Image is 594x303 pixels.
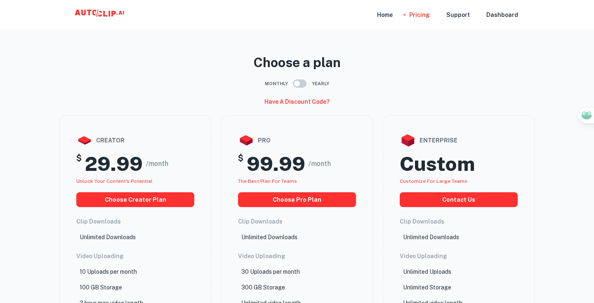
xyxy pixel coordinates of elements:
h6: Clip Downloads [238,217,356,226]
p: 30 Uploads per month [241,267,300,276]
button: Contact us [400,192,518,207]
h6: Video Uploading [238,252,356,261]
h2: 99.99 [247,152,305,176]
div: enterprise [400,132,518,149]
span: Yearly [312,80,329,87]
span: /month [146,159,168,169]
button: choose pro plan [238,192,356,207]
button: choose creator plan [76,192,194,207]
h6: Video Uploading [76,252,194,261]
p: 100 GB Storage [80,283,122,292]
h2: 29.99 [85,152,143,176]
p: 10 Uploads per month [80,267,137,276]
p: Unlimited Storage [403,283,451,292]
p: 300 GB Storage [241,283,285,292]
span: The best plan for teams [238,178,297,184]
p: Unlimited Downloads [241,233,297,242]
h6: Clip Downloads [76,217,194,226]
span: Monthly [265,80,288,87]
div: creator [76,132,194,149]
h5: $ [238,152,243,176]
button: Have a discount code? [261,95,333,109]
h6: Clip Downloads [400,217,518,226]
h5: $ [76,152,82,176]
div: pro [238,132,356,149]
h2: Custom [400,152,475,176]
span: Customize for large teams [400,178,467,184]
p: Unlimited Downloads [80,233,136,242]
p: Unlimited Uploads [403,267,451,276]
span: /month [309,159,331,169]
h6: Have a discount code? [264,97,330,106]
span: Unlock your Content's potential [76,178,153,184]
h6: Video Uploading [400,252,518,261]
p: Unlimited Downloads [403,233,459,242]
p: Choose a plan [59,53,535,72]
